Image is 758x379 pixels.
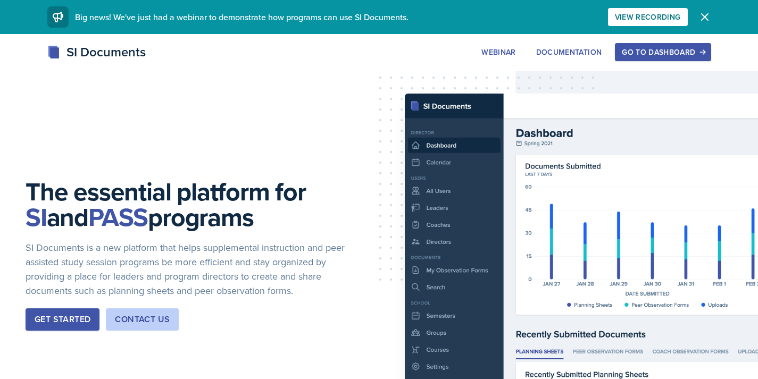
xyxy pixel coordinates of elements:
[536,48,602,56] div: Documentation
[481,48,515,56] div: Webinar
[75,11,409,23] span: Big news! We've just had a webinar to demonstrate how programs can use SI Documents.
[26,308,99,331] button: Get Started
[615,43,711,61] button: Go to Dashboard
[615,13,681,21] div: View Recording
[529,43,609,61] button: Documentation
[474,43,522,61] button: Webinar
[47,43,146,62] div: SI Documents
[115,313,170,326] div: Contact Us
[622,48,704,56] div: Go to Dashboard
[106,308,179,331] button: Contact Us
[35,313,90,326] div: Get Started
[608,8,688,26] button: View Recording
